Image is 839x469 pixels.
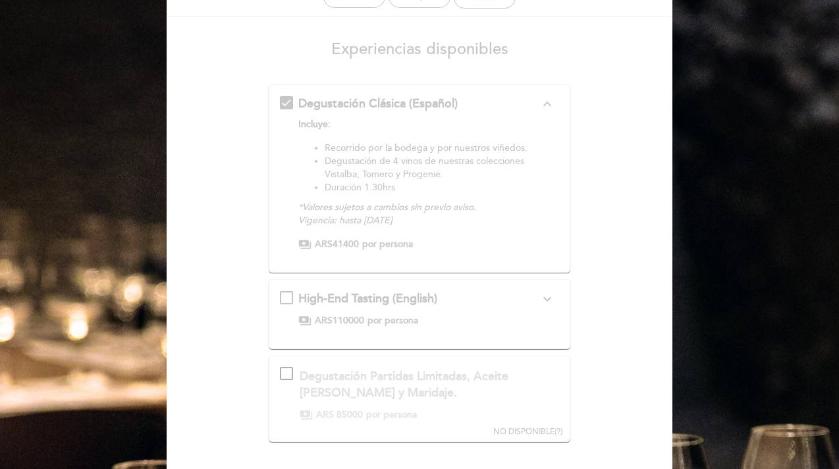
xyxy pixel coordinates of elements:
[298,202,476,226] em: *Valores sujetos a cambios sin previo aviso. Vigencia: hasta [DATE]
[280,290,560,327] md-checkbox: High-End Tasting (English) expand_more Includes: Tour of the winery and our vineyards. Tasting of...
[300,368,559,402] div: Degustación Partidas Limitadas, Aceite [PERSON_NAME] y Maridaje.
[325,142,540,155] li: Recorrido por la bodega y por nuestros viñedos.
[300,408,313,422] span: payments
[362,238,413,251] span: por persona
[493,427,555,437] span: NO DISPONIBLE
[298,119,331,130] strong: Incluye:
[298,96,458,111] span: Degustación Clásica (Español)
[298,238,311,251] span: payments
[298,314,311,327] span: payments
[298,291,437,306] span: High-End Tasting (English)
[280,96,560,251] md-checkbox: Degustación Clásica (Español) expand_more Incluye: Recorrido por la bodega y por nuestros viñedos...
[315,314,364,327] span: ARS110000
[315,238,359,251] span: ARS41400
[539,96,555,112] i: expand_less
[535,290,559,308] button: expand_more
[367,314,418,327] span: por persona
[535,96,559,113] button: expand_less
[493,426,562,437] div: (?)
[325,181,540,194] li: Duración 1.30hrs
[489,356,566,438] button: NO DISPONIBLE(?)
[331,40,508,59] span: Experiencias disponibles
[325,155,540,181] li: Degustación de 4 vinos de nuestras colecciones Vistalba, Tomero y Progenie.
[539,291,555,307] i: expand_more
[366,408,417,422] span: por persona
[316,408,363,422] span: ARS 85000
